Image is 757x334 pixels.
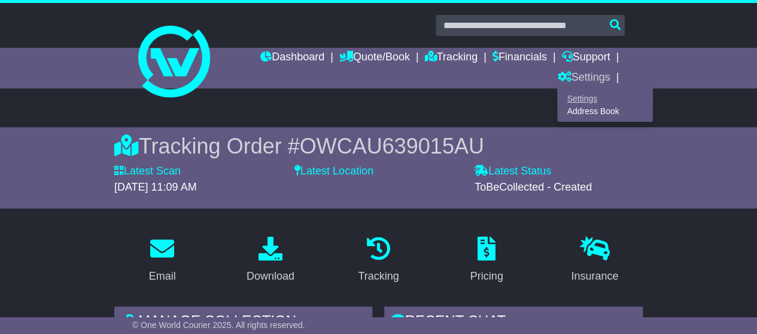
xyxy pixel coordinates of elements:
div: Tracking [358,268,399,284]
a: Tracking [425,48,478,68]
a: Download [239,232,302,289]
div: Insurance [571,268,618,284]
a: Settings [557,68,610,88]
a: Address Book [558,105,652,118]
div: Pricing [470,268,503,284]
div: Quote/Book [557,88,653,122]
a: Email [141,232,184,289]
div: Tracking Order # [114,133,643,159]
a: Dashboard [260,48,324,68]
span: [DATE] 11:09 AM [114,181,197,193]
label: Latest Status [475,165,551,178]
div: Email [149,268,176,284]
span: ToBeCollected - Created [475,181,592,193]
a: Settings [558,92,652,105]
a: Pricing [463,232,511,289]
label: Latest Location [294,165,373,178]
div: Download [247,268,294,284]
span: OWCAU639015AU [300,134,484,158]
a: Financials [492,48,547,68]
a: Tracking [350,232,406,289]
a: Insurance [563,232,626,289]
label: Latest Scan [114,165,181,178]
span: © One World Courier 2025. All rights reserved. [132,320,305,330]
a: Support [561,48,610,68]
a: Quote/Book [339,48,410,68]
